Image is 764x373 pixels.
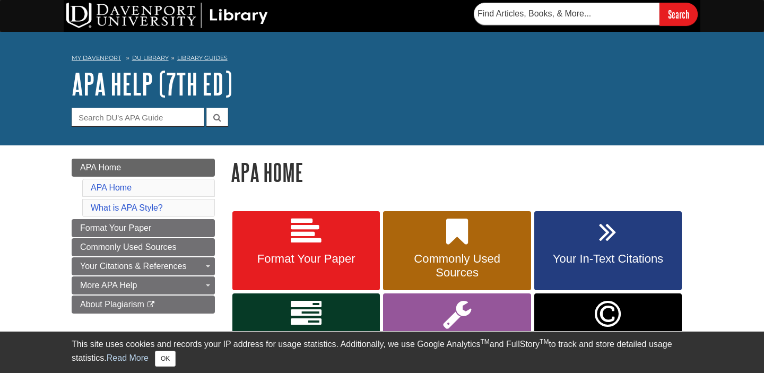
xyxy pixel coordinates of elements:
[474,3,698,25] form: Searches DU Library's articles, books, and more
[474,3,659,25] input: Find Articles, Books, & More...
[72,51,692,68] nav: breadcrumb
[231,159,692,186] h1: APA Home
[177,54,228,62] a: Library Guides
[72,54,121,63] a: My Davenport
[72,159,215,177] a: APA Home
[534,211,682,291] a: Your In-Text Citations
[72,108,204,126] input: Search DU's APA Guide
[480,338,489,345] sup: TM
[80,300,144,309] span: About Plagiarism
[66,3,268,28] img: DU Library
[240,252,372,266] span: Format Your Paper
[80,281,137,290] span: More APA Help
[72,219,215,237] a: Format Your Paper
[132,54,169,62] a: DU Library
[72,238,215,256] a: Commonly Used Sources
[80,223,151,232] span: Format Your Paper
[542,252,674,266] span: Your In-Text Citations
[383,211,531,291] a: Commonly Used Sources
[72,276,215,294] a: More APA Help
[80,262,186,271] span: Your Citations & References
[146,301,155,308] i: This link opens in a new window
[540,338,549,345] sup: TM
[72,257,215,275] a: Your Citations & References
[107,353,149,362] a: Read More
[155,351,176,367] button: Close
[80,242,176,251] span: Commonly Used Sources
[91,203,163,212] a: What is APA Style?
[72,338,692,367] div: This site uses cookies and records your IP address for usage statistics. Additionally, we use Goo...
[232,211,380,291] a: Format Your Paper
[72,67,232,100] a: APA Help (7th Ed)
[72,296,215,314] a: About Plagiarism
[391,252,523,280] span: Commonly Used Sources
[91,183,132,192] a: APA Home
[80,163,121,172] span: APA Home
[659,3,698,25] input: Search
